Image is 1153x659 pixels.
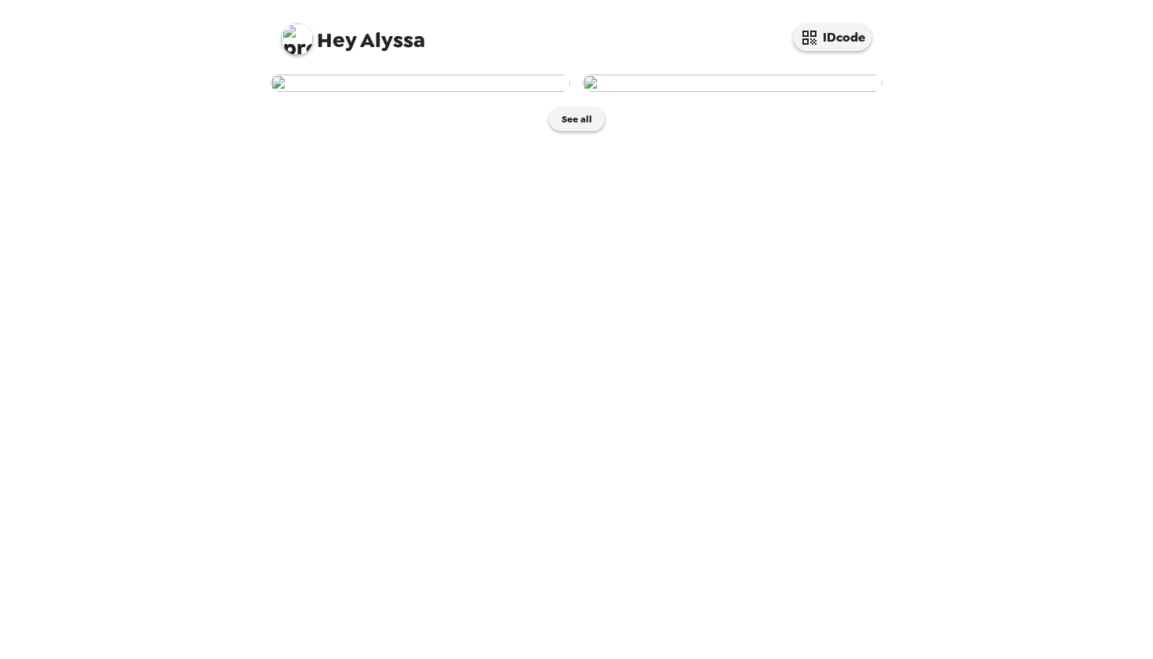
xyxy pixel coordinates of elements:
[583,75,882,92] img: user-246455
[549,107,605,131] button: See all
[282,24,313,55] img: profile pic
[793,24,871,51] button: IDcode
[317,26,356,54] span: Hey
[271,75,570,92] img: user-277342
[282,16,425,51] span: Alyssa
